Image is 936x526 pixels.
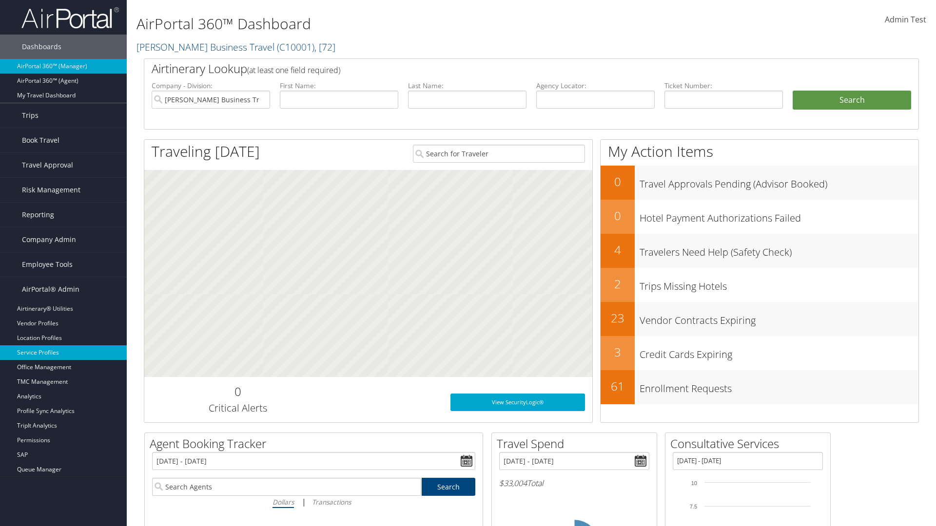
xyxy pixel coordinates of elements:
h2: 2 [601,276,635,292]
span: Reporting [22,203,54,227]
a: 23Vendor Contracts Expiring [601,302,918,336]
input: Search Agents [152,478,421,496]
span: AirPortal® Admin [22,277,79,301]
div: | [152,496,475,508]
label: First Name: [280,81,398,91]
i: Dollars [273,497,294,507]
span: Trips [22,103,39,128]
img: airportal-logo.png [21,6,119,29]
h3: Travel Approvals Pending (Advisor Booked) [640,172,918,191]
h3: Travelers Need Help (Safety Check) [640,241,918,259]
h3: Enrollment Requests [640,377,918,395]
span: Travel Approval [22,153,73,177]
h2: 4 [601,242,635,258]
input: Search for Traveler [413,145,585,163]
span: Book Travel [22,128,59,152]
h1: Traveling [DATE] [152,141,260,162]
h1: AirPortal 360™ Dashboard [136,14,663,34]
h2: 0 [601,173,635,190]
span: Dashboards [22,35,61,59]
span: (at least one field required) [247,65,340,75]
a: 3Credit Cards Expiring [601,336,918,370]
h2: Airtinerary Lookup [152,60,847,77]
a: [PERSON_NAME] Business Travel [136,40,335,54]
h2: 61 [601,378,635,394]
span: ( C10001 ) [277,40,314,54]
span: $33,004 [499,478,527,488]
h3: Trips Missing Hotels [640,275,918,293]
a: 0Hotel Payment Authorizations Failed [601,200,918,234]
span: Admin Test [885,14,926,25]
h3: Critical Alerts [152,401,324,415]
a: Search [422,478,476,496]
h6: Total [499,478,649,488]
span: Risk Management [22,178,80,202]
h2: Travel Spend [497,435,657,452]
span: Employee Tools [22,252,73,277]
a: 4Travelers Need Help (Safety Check) [601,234,918,268]
a: View SecurityLogic® [450,394,585,411]
i: Transactions [312,497,351,507]
tspan: 10 [691,480,697,486]
a: Admin Test [885,5,926,35]
h3: Hotel Payment Authorizations Failed [640,207,918,225]
label: Agency Locator: [536,81,655,91]
h2: Consultative Services [670,435,830,452]
h2: 23 [601,310,635,326]
h2: Agent Booking Tracker [150,435,483,452]
h3: Vendor Contracts Expiring [640,309,918,327]
span: Company Admin [22,227,76,252]
h2: 3 [601,344,635,360]
a: 0Travel Approvals Pending (Advisor Booked) [601,166,918,200]
tspan: 7.5 [690,504,697,509]
h3: Credit Cards Expiring [640,343,918,361]
h2: 0 [152,383,324,400]
a: 61Enrollment Requests [601,370,918,404]
label: Company - Division: [152,81,270,91]
label: Ticket Number: [664,81,783,91]
label: Last Name: [408,81,526,91]
h1: My Action Items [601,141,918,162]
a: 2Trips Missing Hotels [601,268,918,302]
button: Search [793,91,911,110]
span: , [ 72 ] [314,40,335,54]
h2: 0 [601,207,635,224]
